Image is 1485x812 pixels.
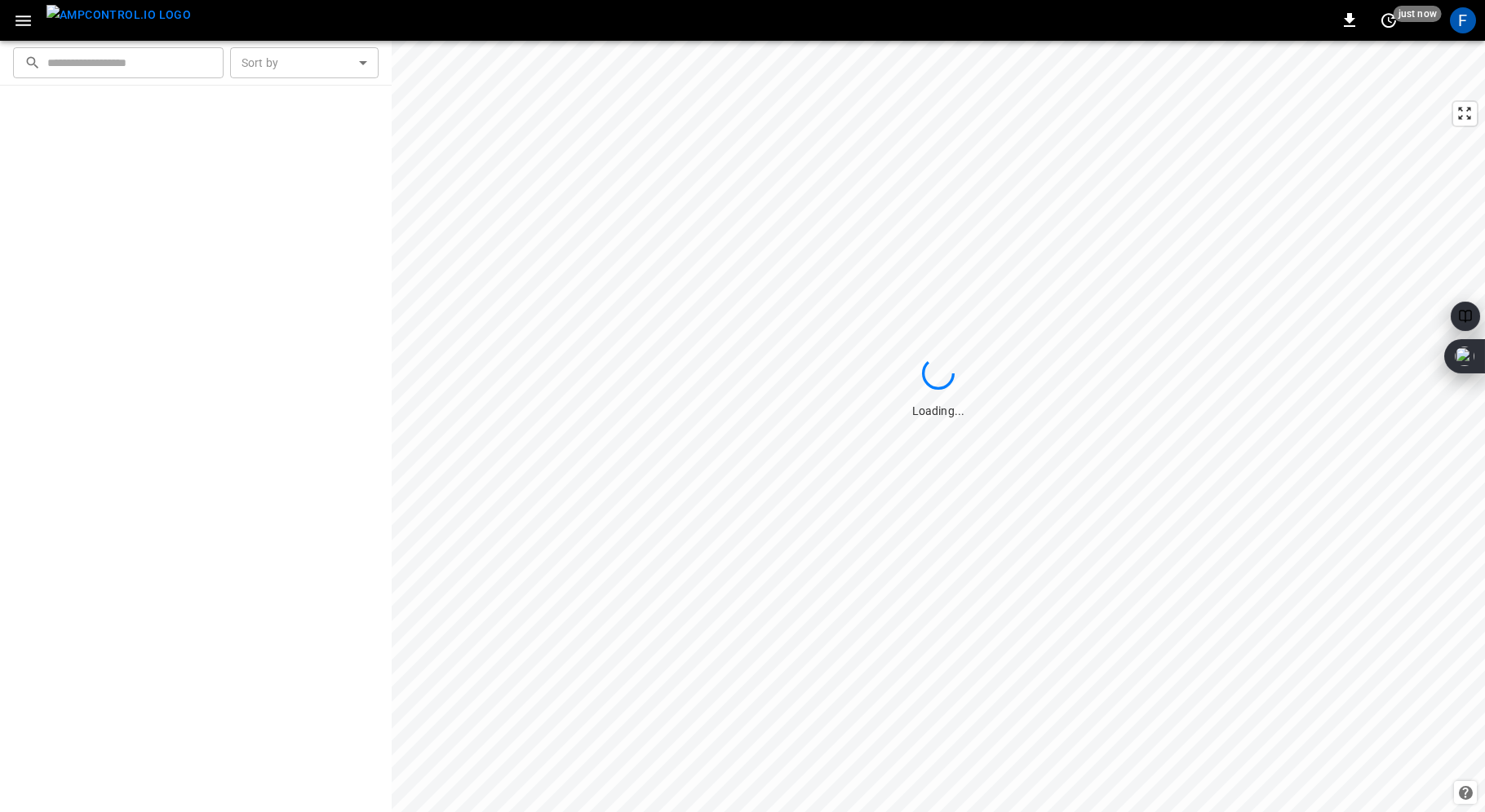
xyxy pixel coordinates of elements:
[912,404,964,417] span: Loading...
[392,41,1485,812] canvas: Map
[1394,6,1442,22] span: just now
[47,5,191,25] img: ampcontrol.io logo
[1450,7,1476,33] div: profile-icon
[1376,7,1402,33] button: set refresh interval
